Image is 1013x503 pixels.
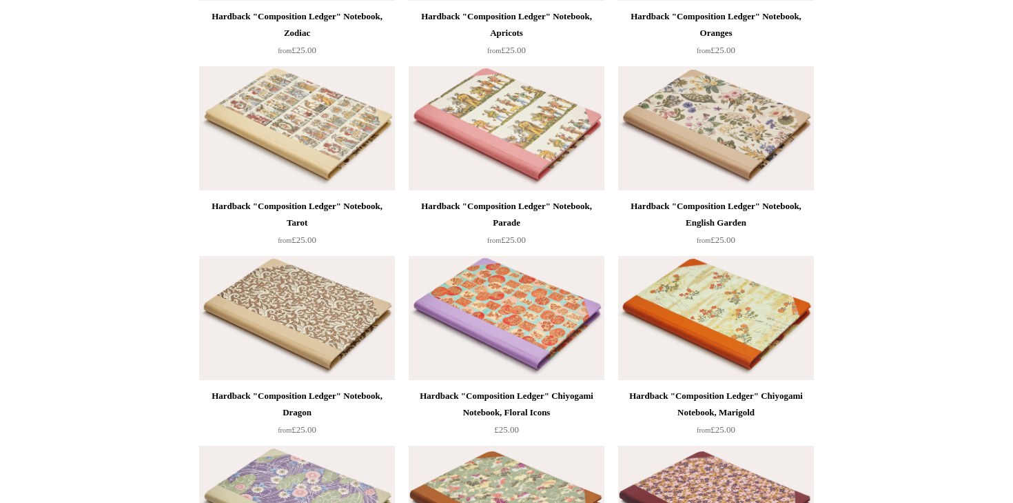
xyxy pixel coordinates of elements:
span: from [487,47,501,55]
a: Hardback "Composition Ledger" Notebook, Oranges from£25.00 [618,8,814,65]
div: Hardback "Composition Ledger" Notebook, Tarot [203,198,391,231]
a: Hardback "Composition Ledger" Notebook, Parade from£25.00 [409,198,604,255]
img: Hardback "Composition Ledger" Chiyogami Notebook, Marigold [618,256,814,380]
a: Hardback "Composition Ledger" Notebook, Tarot Hardback "Composition Ledger" Notebook, Tarot [199,66,395,190]
div: Hardback "Composition Ledger" Notebook, Zodiac [203,8,391,41]
a: Hardback "Composition Ledger" Notebook, English Garden Hardback "Composition Ledger" Notebook, En... [618,66,814,190]
span: £25.00 [494,424,519,435]
span: £25.00 [697,235,735,245]
a: Hardback "Composition Ledger" Notebook, Parade Hardback "Composition Ledger" Notebook, Parade [409,66,604,190]
span: from [697,237,710,244]
a: Hardback "Composition Ledger" Chiyogami Notebook, Marigold Hardback "Composition Ledger" Chiyogam... [618,256,814,380]
img: Hardback "Composition Ledger" Notebook, English Garden [618,66,814,190]
span: from [697,426,710,434]
div: Hardback "Composition Ledger" Chiyogami Notebook, Marigold [622,388,810,421]
a: Hardback "Composition Ledger" Notebook, Zodiac from£25.00 [199,8,395,65]
a: Hardback "Composition Ledger" Notebook, Dragon Hardback "Composition Ledger" Notebook, Dragon [199,256,395,380]
a: Hardback "Composition Ledger" Notebook, English Garden from£25.00 [618,198,814,255]
a: Hardback "Composition Ledger" Notebook, Tarot from£25.00 [199,198,395,255]
span: from [487,237,501,244]
img: Hardback "Composition Ledger" Chiyogami Notebook, Floral Icons [409,256,604,380]
img: Hardback "Composition Ledger" Notebook, Dragon [199,256,395,380]
span: £25.00 [487,45,526,55]
img: Hardback "Composition Ledger" Notebook, Parade [409,66,604,190]
a: Hardback "Composition Ledger" Chiyogami Notebook, Floral Icons Hardback "Composition Ledger" Chiy... [409,256,604,380]
div: Hardback "Composition Ledger" Notebook, Apricots [412,8,601,41]
span: from [278,47,291,55]
img: Hardback "Composition Ledger" Notebook, Tarot [199,66,395,190]
span: from [697,47,710,55]
span: £25.00 [278,45,316,55]
span: from [278,237,291,244]
div: Hardback "Composition Ledger" Notebook, Parade [412,198,601,231]
div: Hardback "Composition Ledger" Notebook, English Garden [622,198,810,231]
a: Hardback "Composition Ledger" Notebook, Dragon from£25.00 [199,388,395,444]
div: Hardback "Composition Ledger" Notebook, Oranges [622,8,810,41]
span: £25.00 [278,424,316,435]
a: Hardback "Composition Ledger" Notebook, Apricots from£25.00 [409,8,604,65]
div: Hardback "Composition Ledger" Chiyogami Notebook, Floral Icons [412,388,601,421]
span: £25.00 [697,424,735,435]
span: £25.00 [487,235,526,245]
span: from [278,426,291,434]
div: Hardback "Composition Ledger" Notebook, Dragon [203,388,391,421]
span: £25.00 [697,45,735,55]
a: Hardback "Composition Ledger" Chiyogami Notebook, Floral Icons £25.00 [409,388,604,444]
span: £25.00 [278,235,316,245]
a: Hardback "Composition Ledger" Chiyogami Notebook, Marigold from£25.00 [618,388,814,444]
